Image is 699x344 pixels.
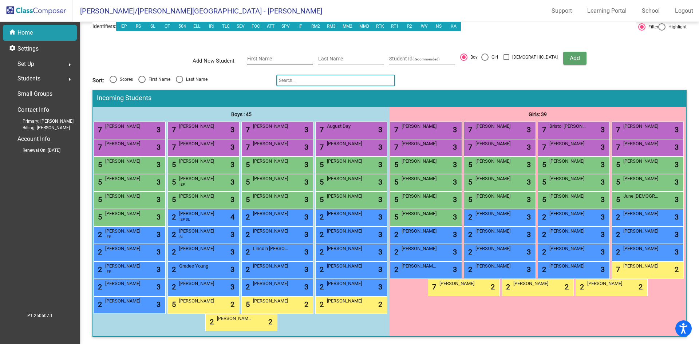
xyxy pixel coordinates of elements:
[540,213,546,221] span: 2
[527,229,531,240] span: 3
[513,280,550,287] span: [PERSON_NAME]
[402,21,417,31] button: R2
[601,229,605,240] span: 3
[253,245,289,252] span: Lincoln [PERSON_NAME]
[527,194,531,205] span: 3
[372,21,388,31] button: RTK
[17,59,34,69] span: Set Up
[475,158,512,165] span: [PERSON_NAME]
[466,248,472,256] span: 2
[446,21,461,31] button: KA
[549,262,586,270] span: [PERSON_NAME]
[402,228,438,235] span: [PERSON_NAME]
[318,230,324,239] span: 2
[675,194,679,205] span: 3
[179,228,216,235] span: [PERSON_NAME]
[669,5,699,17] a: Logout
[378,229,382,240] span: 3
[183,76,208,83] div: Last Name
[253,262,289,270] span: [PERSON_NAME]
[389,56,455,62] input: Student Id
[17,28,33,37] p: Home
[623,158,660,165] span: [PERSON_NAME]
[318,178,324,186] span: 5
[675,229,679,240] span: 3
[327,280,363,287] span: [PERSON_NAME]
[179,217,190,222] span: IEP SL
[623,262,660,270] span: [PERSON_NAME]
[179,193,216,200] span: [PERSON_NAME]
[157,194,161,205] span: 3
[623,123,660,130] span: [PERSON_NAME]
[327,140,363,147] span: [PERSON_NAME]
[146,76,170,83] div: First Name
[323,21,339,31] button: RM3
[378,124,382,135] span: 3
[93,107,390,122] div: Boys : 45
[512,53,558,62] span: [DEMOGRAPHIC_DATA]
[549,158,586,165] span: [PERSON_NAME]
[96,230,102,239] span: 2
[378,194,382,205] span: 3
[675,246,679,257] span: 3
[230,229,234,240] span: 3
[666,24,687,30] div: Highlight
[549,210,586,217] span: [PERSON_NAME]
[11,124,70,131] span: Billing: [PERSON_NAME]
[466,265,472,274] span: 2
[230,246,234,257] span: 3
[549,123,586,130] span: Bristol [PERSON_NAME]
[392,248,398,256] span: 2
[96,160,102,169] span: 5
[244,178,250,186] span: 5
[327,245,363,252] span: [PERSON_NAME]
[263,21,278,31] button: ATT
[417,21,432,31] button: WV
[402,140,438,147] span: [PERSON_NAME]
[92,77,104,84] span: Sort:
[453,229,457,240] span: 3
[318,248,324,256] span: 2
[170,143,176,151] span: 7
[565,281,569,292] span: 2
[327,228,363,235] span: [PERSON_NAME]
[73,5,322,17] span: [PERSON_NAME]/[PERSON_NAME][GEOGRAPHIC_DATA] - [PERSON_NAME]
[233,21,248,31] button: SEV
[304,211,308,222] span: 3
[11,147,60,154] span: Renewal On: [DATE]
[157,142,161,153] span: 3
[179,123,216,130] span: [PERSON_NAME]
[116,21,131,31] button: IEP
[179,158,216,165] span: [PERSON_NAME]
[193,56,242,65] span: Add New Student
[304,194,308,205] span: 3
[179,262,216,270] span: Gradee Young
[304,281,308,292] span: 3
[189,21,204,31] button: ELL
[675,159,679,170] span: 3
[392,143,398,151] span: 7
[453,159,457,170] span: 3
[157,264,161,275] span: 3
[106,234,111,240] span: IEP
[392,160,398,169] span: 5
[253,123,289,130] span: [PERSON_NAME]
[244,230,250,239] span: 2
[527,142,531,153] span: 3
[253,280,289,287] span: [PERSON_NAME]
[601,142,605,153] span: 3
[614,125,620,134] span: 7
[467,54,478,60] div: Boy
[170,125,176,134] span: 7
[378,281,382,292] span: 3
[327,193,363,200] span: [PERSON_NAME]
[304,229,308,240] span: 3
[248,21,264,31] button: FOC
[318,125,324,134] span: 7
[570,55,580,62] span: Add
[466,195,472,204] span: 5
[475,262,512,270] span: [PERSON_NAME]
[527,159,531,170] span: 3
[623,245,660,252] span: [PERSON_NAME]
[475,193,512,200] span: [PERSON_NAME]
